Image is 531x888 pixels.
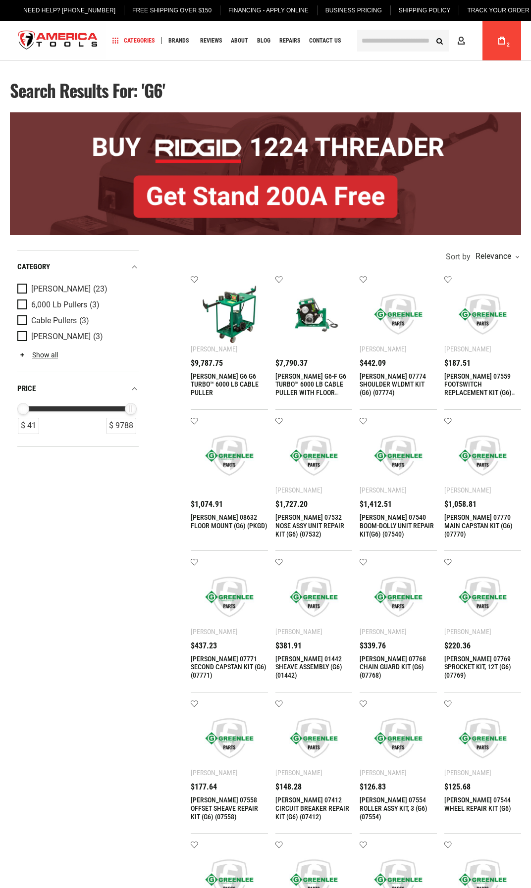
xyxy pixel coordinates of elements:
[31,316,77,325] span: Cable Pullers
[275,655,342,680] a: [PERSON_NAME] 01442 SHEAVE ASSEMBLY (G6) (01442)
[18,418,39,435] div: $ 41
[17,382,139,395] div: price
[360,796,427,821] a: [PERSON_NAME] 07554 ROLLER ASSY KIT, 3 (G6) (07554)
[191,359,223,367] span: $9,787.75
[444,628,491,636] div: [PERSON_NAME]
[17,331,136,342] a: [PERSON_NAME] (3)
[191,513,267,530] a: [PERSON_NAME] 08632 FLOOR MOUNT (G6) (PKGD)
[360,513,434,538] a: [PERSON_NAME] 07540 BOOM-DOLLY UNIT REPAIR KIT(G6) (07540)
[360,486,407,494] div: [PERSON_NAME]
[10,22,106,59] a: store logo
[454,427,512,485] img: Greenlee 07770 MAIN CAPSTAN KIT (G6) (07770)
[507,42,510,48] span: 2
[112,37,155,44] span: Categories
[444,655,511,680] a: [PERSON_NAME] 07769 SPROCKET KIT, 12T (G6) (07769)
[360,628,407,636] div: [PERSON_NAME]
[31,285,91,294] span: [PERSON_NAME]
[10,22,106,59] img: America Tools
[191,655,266,680] a: [PERSON_NAME] 07771 SECOND CAPSTAN KIT (G6) (07771)
[10,77,165,103] span: Search results for: 'g6'
[444,769,491,777] div: [PERSON_NAME]
[191,500,223,508] span: $1,074.91
[191,796,258,821] a: [PERSON_NAME] 07558 OFFSET SHEAVE REPAIR KIT (G6) (07558)
[492,21,511,60] a: 2
[191,372,259,397] a: [PERSON_NAME] G6 G6 TURBO™ 6000 LB CABLE PULLER
[93,285,107,294] span: (23)
[201,286,258,343] img: GREENLEE G6 G6 TURBO™ 6000 LB CABLE PULLER
[370,568,427,626] img: Greenlee 07768 CHAIN GUARD KIT (G6) (07768)
[17,315,136,326] a: Cable Pullers (3)
[275,372,346,405] a: [PERSON_NAME] G6-F G6 TURBO™ 6000 LB CABLE PULLER WITH FLOOR MOUNT
[191,769,238,777] div: [PERSON_NAME]
[285,286,343,343] img: GREENLEE G6-F G6 TURBO™ 6000 LB CABLE PULLER WITH FLOOR MOUNT
[10,112,521,236] img: BOGO: Buy RIDGID® 1224 Threader, Get Stand 200A Free!
[93,333,103,341] span: (3)
[275,34,305,48] a: Repairs
[360,359,386,367] span: $442.09
[275,628,322,636] div: [PERSON_NAME]
[201,427,258,485] img: GREENLEE 08632 FLOOR MOUNT (G6) (PKGD)
[285,427,343,485] img: Greenlee 07532 NOSE ASSY UNIT REPAIR KIT (G6) (07532)
[275,796,349,821] a: [PERSON_NAME] 07412 CIRCUIT BREAKER REPAIR KIT (G6) (07412)
[446,253,471,261] span: Sort by
[17,351,58,359] a: Show all
[275,359,308,367] span: $7,790.37
[257,38,270,44] span: Blog
[370,286,427,343] img: Greenlee 07774 SHOULDER WLDMT KIT (G6) (07774)
[454,568,512,626] img: Greenlee 07769 SPROCKET KIT, 12T (G6) (07769)
[10,112,521,120] a: BOGO: Buy RIDGID® 1224 Threader, Get Stand 200A Free!
[444,500,477,508] span: $1,058.81
[200,38,222,44] span: Reviews
[360,783,386,791] span: $126.83
[444,642,471,650] span: $220.36
[399,7,451,14] span: Shipping Policy
[360,500,392,508] span: $1,412.51
[201,568,258,626] img: Greenlee 07771 SECOND CAPSTAN KIT (G6) (07771)
[309,38,341,44] span: Contact Us
[201,710,258,767] img: Greenlee 07558 OFFSET SHEAVE REPAIR KIT (G6) (07558)
[360,345,407,353] div: [PERSON_NAME]
[253,34,275,48] a: Blog
[17,250,139,447] div: Product Filters
[31,300,87,309] span: 6,000 Lb Pullers
[17,284,136,295] a: [PERSON_NAME] (23)
[285,710,343,767] img: Greenlee 07412 CIRCUIT BREAKER REPAIR KIT (G6) (07412)
[191,345,238,353] div: [PERSON_NAME]
[285,568,343,626] img: Greenlee 01442 SHEAVE ASSEMBLY (G6) (01442)
[444,372,516,405] a: [PERSON_NAME] 07559 FOOTSWITCH REPLACEMENT KIT (G6) (07559)
[473,252,519,260] div: Relevance
[90,301,100,309] span: (3)
[454,710,512,767] img: GREENLEE 07544 WHEEL REPAIR KIT (G6)
[275,486,322,494] div: [PERSON_NAME]
[275,769,322,777] div: [PERSON_NAME]
[370,427,427,485] img: Greenlee 07540 BOOM-DOLLY UNIT REPAIR KIT(G6) (07540)
[444,359,471,367] span: $187.51
[275,642,302,650] span: $381.91
[444,783,471,791] span: $125.68
[444,345,491,353] div: [PERSON_NAME]
[31,332,91,341] span: [PERSON_NAME]
[360,642,386,650] span: $339.76
[17,299,136,310] a: 6,000 Lb Pullers (3)
[168,38,189,44] span: Brands
[196,34,226,48] a: Reviews
[226,34,253,48] a: About
[444,796,511,812] a: [PERSON_NAME] 07544 WHEEL REPAIR KIT (G6)
[17,260,139,274] div: category
[164,34,193,48] a: Brands
[430,31,449,50] button: Search
[360,655,426,680] a: [PERSON_NAME] 07768 CHAIN GUARD KIT (G6) (07768)
[360,372,426,397] a: [PERSON_NAME] 07774 SHOULDER WLDMT KIT (G6) (07774)
[444,513,513,538] a: [PERSON_NAME] 07770 MAIN CAPSTAN KIT (G6) (07770)
[275,783,302,791] span: $148.28
[275,500,308,508] span: $1,727.20
[275,513,344,538] a: [PERSON_NAME] 07532 NOSE ASSY UNIT REPAIR KIT (G6) (07532)
[370,710,427,767] img: Greenlee 07554 ROLLER ASSY KIT, 3 (G6) (07554)
[106,418,136,435] div: $ 9788
[454,286,512,343] img: Greenlee 07559 FOOTSWITCH REPLACEMENT KIT (G6) (07559)
[444,486,491,494] div: [PERSON_NAME]
[231,38,248,44] span: About
[108,34,159,48] a: Categories
[305,34,345,48] a: Contact Us
[360,769,407,777] div: [PERSON_NAME]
